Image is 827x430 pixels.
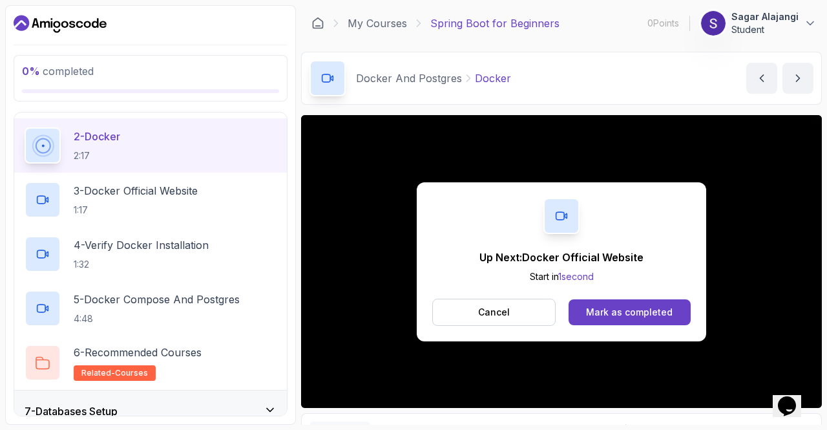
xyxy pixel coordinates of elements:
[348,16,407,31] a: My Courses
[586,306,673,319] div: Mark as completed
[430,16,560,31] p: Spring Boot for Beginners
[731,23,799,36] p: Student
[647,17,679,30] p: 0 Points
[731,10,799,23] p: Sagar Alajangi
[25,290,277,327] button: 5-Docker Compose And Postgres4:48
[479,270,644,283] p: Start in
[22,65,40,78] span: 0 %
[479,250,644,265] p: Up Next: Docker Official Website
[74,183,198,199] p: 3 - Docker Official Website
[25,236,277,272] button: 4-Verify Docker Installation1:32
[432,299,556,326] button: Cancel
[74,345,202,360] p: 6 - Recommended Courses
[14,14,107,34] a: Dashboard
[558,271,594,282] span: 1 second
[25,127,277,164] button: 2-Docker2:17
[773,378,814,417] iframe: chat widget
[81,368,148,378] span: related-courses
[701,11,726,36] img: user profile image
[74,258,209,271] p: 1:32
[74,149,120,162] p: 2:17
[782,63,813,94] button: next content
[475,70,511,86] p: Docker
[311,17,324,30] a: Dashboard
[25,182,277,218] button: 3-Docker Official Website1:17
[74,237,209,253] p: 4 - Verify Docker Installation
[356,70,462,86] p: Docker And Postgres
[22,65,94,78] span: completed
[74,292,240,307] p: 5 - Docker Compose And Postgres
[74,204,198,217] p: 1:17
[478,306,510,319] p: Cancel
[569,299,691,325] button: Mark as completed
[74,312,240,325] p: 4:48
[700,10,817,36] button: user profile imageSagar AlajangiStudent
[301,115,822,408] iframe: 2 - Docker
[746,63,777,94] button: previous content
[74,129,120,144] p: 2 - Docker
[25,345,277,381] button: 6-Recommended Coursesrelated-courses
[25,403,118,419] h3: 7 - Databases Setup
